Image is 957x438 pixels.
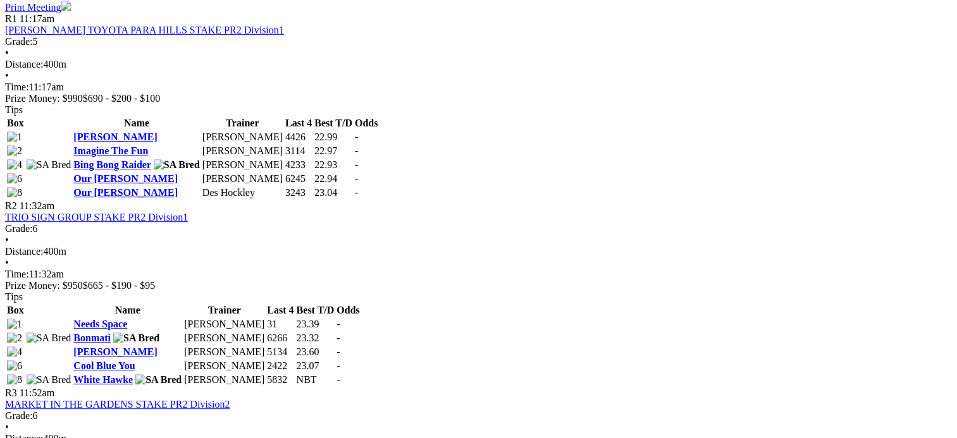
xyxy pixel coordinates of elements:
img: 1 [7,319,22,330]
td: 23.32 [296,332,335,344]
span: Tips [5,104,23,115]
img: SA Bred [27,332,71,344]
td: 5832 [266,374,294,386]
span: R3 [5,387,17,398]
a: [PERSON_NAME] [73,346,157,357]
div: 6 [5,223,952,234]
a: White Hawke [73,374,133,385]
td: 6245 [285,173,312,185]
span: 11:52am [20,387,54,398]
img: printer.svg [61,1,71,11]
span: • [5,234,9,245]
td: [PERSON_NAME] [202,173,283,185]
div: 5 [5,36,952,47]
span: Box [7,305,24,315]
span: Box [7,118,24,128]
img: SA Bred [154,159,200,171]
td: [PERSON_NAME] [183,360,265,372]
span: Distance: [5,59,43,70]
td: [PERSON_NAME] [183,346,265,358]
td: 31 [266,318,294,331]
td: [PERSON_NAME] [183,374,265,386]
td: NBT [296,374,335,386]
a: Print Meeting [5,2,71,13]
div: 6 [5,410,952,422]
th: Name [73,304,182,317]
img: 4 [7,159,22,171]
span: Grade: [5,36,33,47]
span: • [5,257,9,268]
span: Grade: [5,223,33,234]
th: Trainer [202,117,283,130]
a: MARKET IN THE GARDENS STAKE PR2 Division2 [5,399,230,410]
span: - [355,173,358,184]
span: - [336,332,340,343]
span: - [355,145,358,156]
td: [PERSON_NAME] [202,145,283,157]
th: Odds [336,304,360,317]
img: 1 [7,131,22,143]
th: Odds [354,117,378,130]
img: 6 [7,173,22,185]
img: 4 [7,346,22,358]
a: [PERSON_NAME] TOYOTA PARA HILLS STAKE PR2 Division1 [5,25,284,35]
th: Best T/D [314,117,353,130]
img: 2 [7,332,22,344]
td: [PERSON_NAME] [183,332,265,344]
td: 23.60 [296,346,335,358]
span: - [355,187,358,198]
span: Distance: [5,246,43,257]
span: • [5,422,9,432]
td: 4426 [285,131,312,143]
td: 5134 [266,346,294,358]
span: $690 - $200 - $100 [83,93,161,104]
span: R1 [5,13,17,24]
a: Imagine The Fun [73,145,148,156]
img: 8 [7,374,22,386]
td: 6266 [266,332,294,344]
th: Trainer [183,304,265,317]
span: - [336,346,340,357]
span: 11:17am [20,13,54,24]
img: 6 [7,360,22,372]
span: - [336,374,340,385]
span: - [336,360,340,371]
div: 11:17am [5,82,952,93]
th: Name [73,117,200,130]
td: 23.39 [296,318,335,331]
td: 22.94 [314,173,353,185]
a: Our [PERSON_NAME] [73,173,178,184]
a: TRIO SIGN GROUP STAKE PR2 Division1 [5,212,188,222]
img: SA Bred [27,159,71,171]
span: • [5,47,9,58]
td: [PERSON_NAME] [202,131,283,143]
span: - [336,319,340,329]
a: Bing Bong Raider [73,159,151,170]
td: 23.04 [314,186,353,199]
a: [PERSON_NAME] [73,131,157,142]
span: - [355,159,358,170]
div: Prize Money: $990 [5,93,952,104]
td: 4233 [285,159,312,171]
th: Last 4 [285,117,312,130]
span: 11:32am [20,200,54,211]
span: - [355,131,358,142]
th: Last 4 [266,304,294,317]
span: Time: [5,82,29,92]
th: Best T/D [296,304,335,317]
a: Cool Blue You [73,360,135,371]
img: SA Bred [27,374,71,386]
div: Prize Money: $950 [5,280,952,291]
a: Our [PERSON_NAME] [73,187,178,198]
span: $665 - $190 - $95 [83,280,156,291]
div: 400m [5,246,952,257]
td: 22.97 [314,145,353,157]
td: 22.93 [314,159,353,171]
td: 23.07 [296,360,335,372]
td: 3243 [285,186,312,199]
img: SA Bred [135,374,182,386]
a: Bonmati [73,332,111,343]
img: SA Bred [113,332,159,344]
a: Needs Space [73,319,127,329]
span: Time: [5,269,29,279]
